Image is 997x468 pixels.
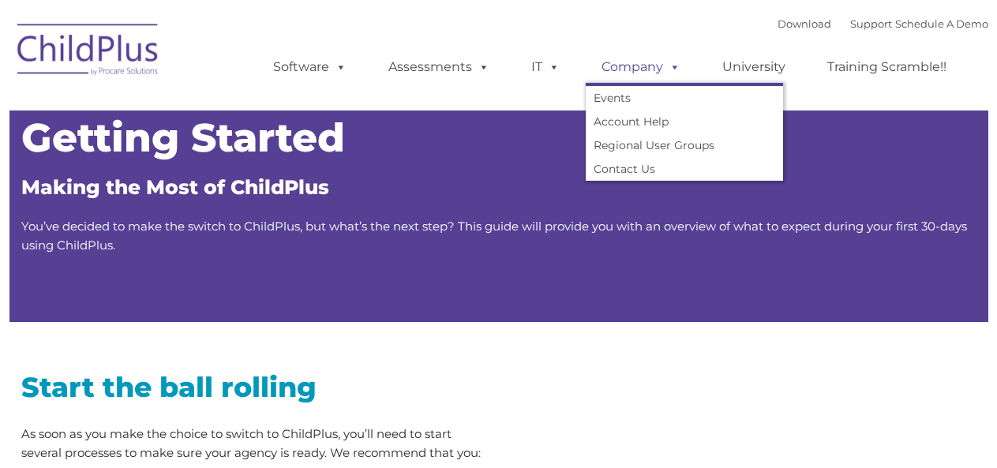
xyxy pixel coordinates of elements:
a: Download [778,17,831,30]
a: Contact Us [586,157,783,181]
a: Support [850,17,892,30]
a: Software [257,51,362,83]
h2: Start the ball rolling [21,369,487,405]
a: University [707,51,801,83]
span: You’ve decided to make the switch to ChildPlus, but what’s the next step? This guide will provide... [21,219,967,253]
a: Company [586,51,696,83]
p: As soon as you make the choice to switch to ChildPlus, you’ll need to start several processes to ... [21,425,487,462]
a: Assessments [373,51,505,83]
a: Events [586,86,783,110]
a: Schedule A Demo [895,17,988,30]
a: Account Help [586,110,783,133]
font: | [778,17,988,30]
a: Regional User Groups [586,133,783,157]
span: Making the Most of ChildPlus [21,175,329,199]
span: Getting Started [21,114,345,162]
a: Training Scramble!! [811,51,962,83]
a: IT [515,51,575,83]
img: ChildPlus by Procare Solutions [9,13,167,92]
